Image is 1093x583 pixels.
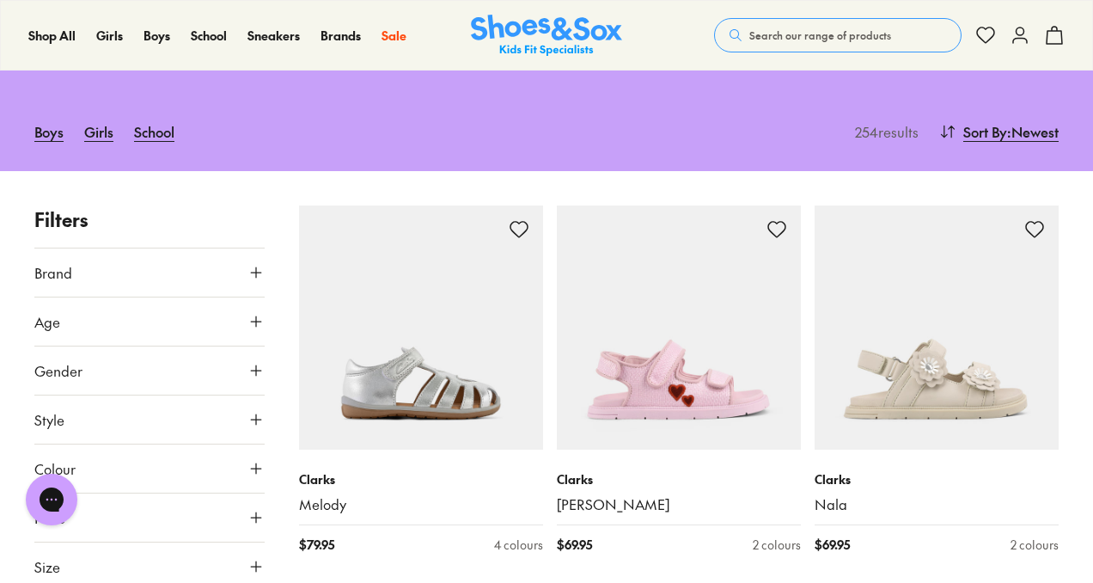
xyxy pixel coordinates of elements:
div: 2 colours [753,536,801,554]
span: Style [34,409,64,430]
span: Boys [143,27,170,44]
span: $ 69.95 [557,536,592,554]
a: Shoes & Sox [471,15,622,57]
a: School [134,113,174,150]
p: Clarks [299,470,543,488]
p: Clarks [815,470,1059,488]
span: Brands [321,27,361,44]
span: $ 69.95 [815,536,850,554]
span: Shop All [28,27,76,44]
button: Age [34,298,265,346]
span: Gender [34,360,82,381]
button: Colour [34,445,265,493]
a: Sale [382,27,406,45]
button: Gender [34,347,265,395]
a: Boys [34,113,64,150]
button: Style [34,396,265,444]
span: : Newest [1007,121,1059,142]
span: School [191,27,227,44]
span: Age [34,311,60,332]
a: Boys [143,27,170,45]
iframe: Gorgias live chat messenger [17,468,86,531]
button: Price [34,494,265,542]
a: Shop All [28,27,76,45]
a: Girls [96,27,123,45]
span: Colour [34,458,76,479]
span: Brand [34,262,72,283]
button: Search our range of products [714,18,962,52]
a: Girls [84,113,113,150]
p: 254 results [848,121,919,142]
a: Brands [321,27,361,45]
p: Filters [34,206,265,234]
button: Sort By:Newest [939,113,1059,150]
a: Melody [299,495,543,514]
span: Sale [382,27,406,44]
a: School [191,27,227,45]
div: 2 colours [1011,536,1059,554]
img: SNS_Logo_Responsive.svg [471,15,622,57]
p: Clarks [557,470,801,488]
span: Search our range of products [749,28,891,43]
span: Sneakers [247,27,300,44]
a: Nala [815,495,1059,514]
a: [PERSON_NAME] [557,495,801,514]
button: Brand [34,249,265,297]
a: Sneakers [247,27,300,45]
span: Girls [96,27,123,44]
span: Sort By [963,121,1007,142]
span: Size [34,556,60,577]
div: 4 colours [494,536,543,554]
span: $ 79.95 [299,536,334,554]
